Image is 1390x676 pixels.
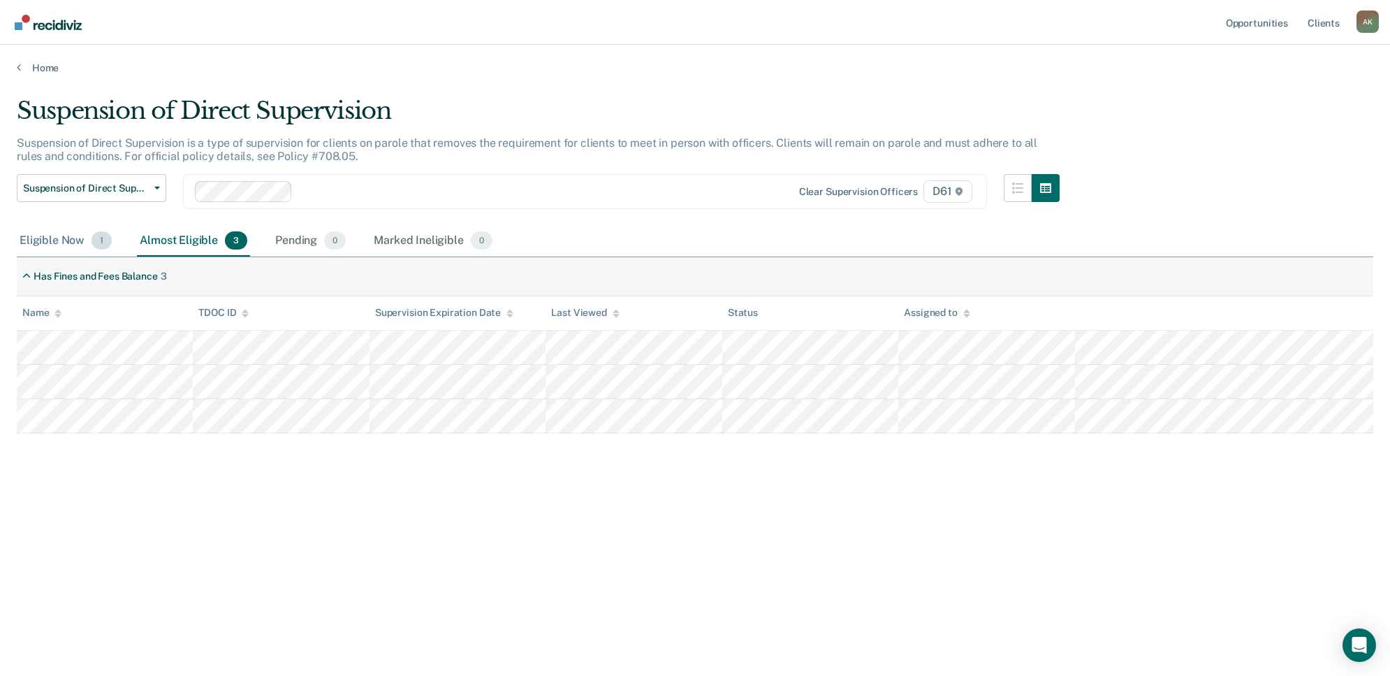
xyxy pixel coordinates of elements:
[904,307,970,319] div: Assigned to
[92,231,112,250] span: 1
[272,226,349,257] div: Pending0
[375,307,513,319] div: Supervision Expiration Date
[198,307,249,319] div: TDOC ID
[17,226,115,257] div: Eligible Now1
[15,15,82,30] img: Recidiviz
[1356,10,1379,33] div: A K
[923,180,972,203] span: D61
[324,231,346,250] span: 0
[1356,10,1379,33] button: Profile dropdown button
[471,231,492,250] span: 0
[371,226,495,257] div: Marked Ineligible0
[728,307,758,319] div: Status
[225,231,247,250] span: 3
[17,96,1060,136] div: Suspension of Direct Supervision
[1343,628,1376,662] div: Open Intercom Messenger
[799,186,918,198] div: Clear supervision officers
[551,307,619,319] div: Last Viewed
[17,62,1373,74] a: Home
[23,182,149,194] span: Suspension of Direct Supervision
[17,136,1037,163] p: Suspension of Direct Supervision is a type of supervision for clients on parole that removes the ...
[161,271,167,282] div: 3
[34,271,157,282] div: Has Fines and Fees Balance
[22,307,61,319] div: Name
[137,226,250,257] div: Almost Eligible3
[17,174,166,202] button: Suspension of Direct Supervision
[17,265,172,288] div: Has Fines and Fees Balance3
